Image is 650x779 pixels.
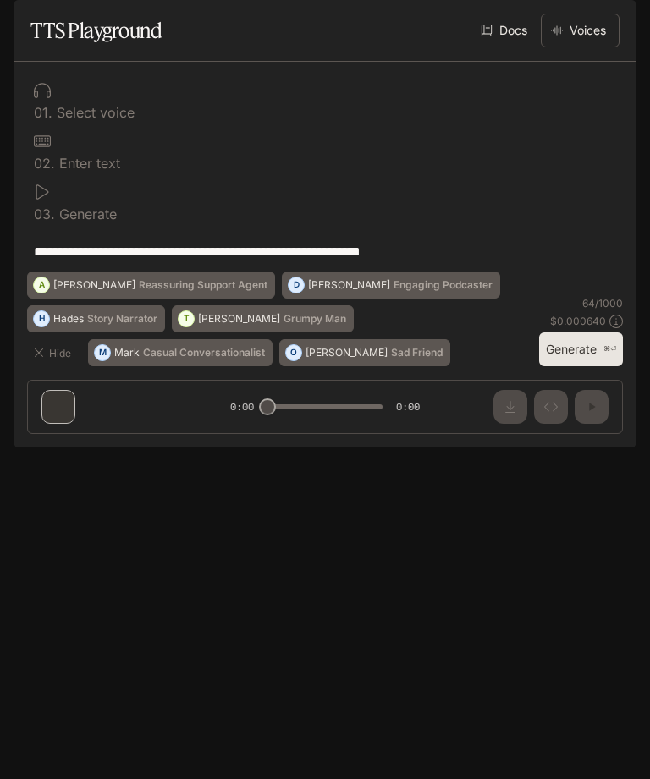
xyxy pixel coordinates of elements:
div: O [286,339,301,366]
p: 0 3 . [34,207,55,221]
button: Generate⌘⏎ [539,332,623,367]
button: HHadesStory Narrator [27,305,165,332]
div: H [34,305,49,332]
button: Hide [27,339,81,366]
button: A[PERSON_NAME]Reassuring Support Agent [27,272,275,299]
p: 0 1 . [34,106,52,119]
p: Casual Conversationalist [143,348,265,358]
p: Engaging Podcaster [394,280,493,290]
button: MMarkCasual Conversationalist [88,339,273,366]
p: ⌘⏎ [603,344,616,354]
a: Docs [477,14,534,47]
p: Mark [114,348,140,358]
p: [PERSON_NAME] [53,280,135,290]
button: Voices [541,14,620,47]
button: D[PERSON_NAME]Engaging Podcaster [282,272,500,299]
p: Reassuring Support Agent [139,280,267,290]
div: M [95,339,110,366]
div: T [179,305,194,332]
p: Story Narrator [87,314,157,324]
p: Hades [53,314,84,324]
p: Enter text [55,156,120,170]
p: [PERSON_NAME] [308,280,390,290]
p: Grumpy Man [284,314,346,324]
p: [PERSON_NAME] [198,314,280,324]
div: D [289,272,304,299]
p: Sad Friend [391,348,443,358]
p: 0 2 . [34,156,55,170]
div: A [34,272,49,299]
h1: TTS Playground [30,14,162,47]
p: [PERSON_NAME] [306,348,388,358]
p: Select voice [52,106,135,119]
button: O[PERSON_NAME]Sad Friend [279,339,450,366]
p: Generate [55,207,117,221]
button: T[PERSON_NAME]Grumpy Man [172,305,354,332]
